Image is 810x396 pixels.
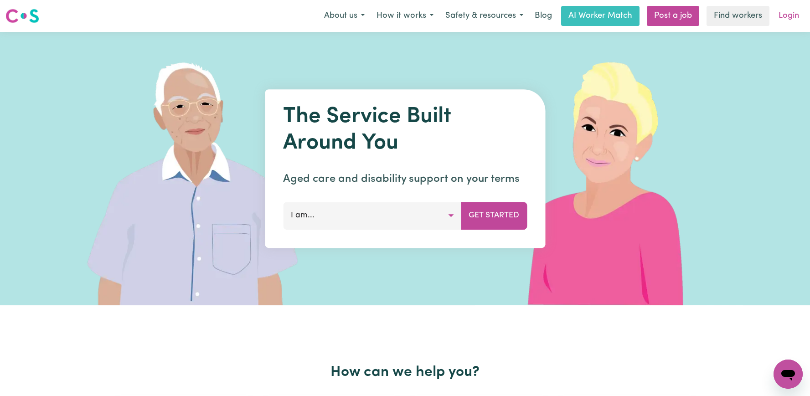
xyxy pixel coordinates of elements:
[5,5,39,26] a: Careseekers logo
[529,6,557,26] a: Blog
[647,6,699,26] a: Post a job
[439,6,529,26] button: Safety & resources
[283,104,527,156] h1: The Service Built Around You
[461,202,527,229] button: Get Started
[283,202,461,229] button: I am...
[318,6,371,26] button: About us
[110,364,701,381] h2: How can we help you?
[773,6,805,26] a: Login
[774,360,803,389] iframe: Button to launch messaging window
[371,6,439,26] button: How it works
[707,6,769,26] a: Find workers
[283,171,527,187] p: Aged care and disability support on your terms
[561,6,640,26] a: AI Worker Match
[5,8,39,24] img: Careseekers logo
